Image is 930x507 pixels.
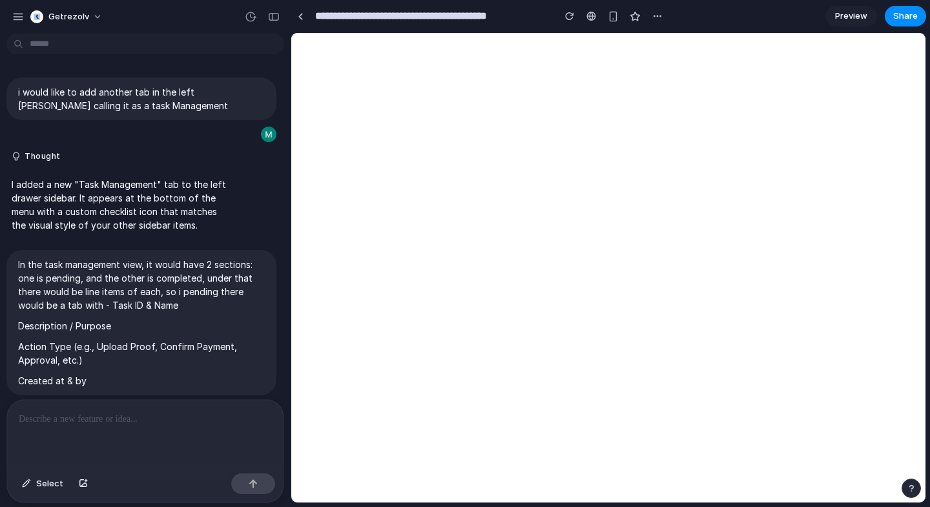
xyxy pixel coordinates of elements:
span: getrezolv [48,10,89,23]
p: Action Type (e.g., Upload Proof, Confirm Payment, Approval, etc.) [18,340,265,367]
p: i would like to add another tab in the left [PERSON_NAME] calling it as a task Management [18,85,265,112]
span: Preview [835,10,867,23]
span: Select [36,477,63,490]
p: I added a new "Task Management" tab to the left drawer sidebar. It appears at the bottom of the m... [12,178,227,232]
button: Select [15,473,70,494]
a: Preview [825,6,877,26]
button: getrezolv [25,6,109,27]
p: Description / Purpose [18,319,265,333]
span: Share [893,10,918,23]
p: In the task management view, it would have 2 sections: one is pending, and the other is completed... [18,258,265,312]
button: Share [885,6,926,26]
p: Created at & by [18,374,265,388]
